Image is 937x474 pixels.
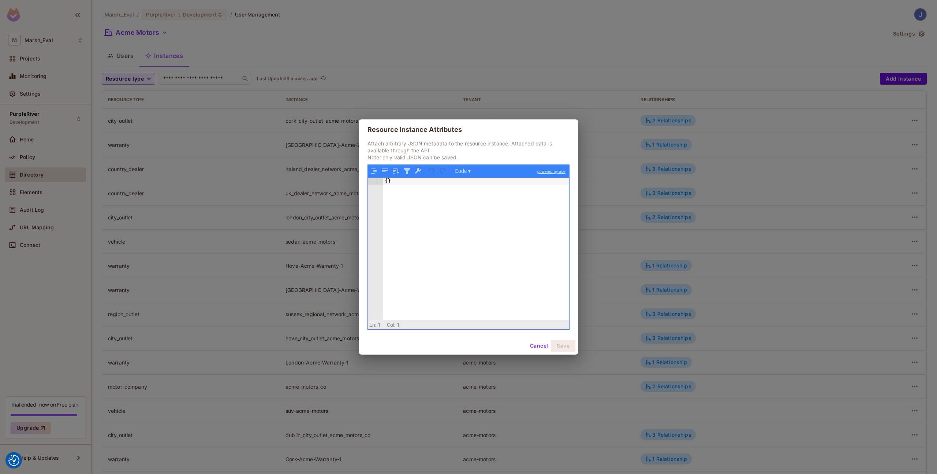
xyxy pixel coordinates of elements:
[369,322,376,328] span: Ln:
[551,340,575,352] button: Save
[391,166,401,176] button: Sort contents
[427,166,437,176] button: Undo last action (Ctrl+Z)
[438,166,448,176] button: Redo (Ctrl+Shift+Z)
[402,166,412,176] button: Filter, sort, or transform contents
[527,340,551,352] button: Cancel
[369,166,379,176] button: Format JSON data, with proper indentation and line feeds (Ctrl+I)
[534,165,569,178] a: powered by ace
[452,166,473,176] button: Code ▾
[397,322,400,328] span: 1
[413,166,423,176] button: Repair JSON: fix quotes and escape characters, remove comments and JSONP notation, turn JavaScrip...
[378,322,381,328] span: 1
[8,455,19,466] button: Consent Preferences
[368,178,383,185] div: 1
[380,166,390,176] button: Compact JSON data, remove all whitespaces (Ctrl+Shift+I)
[359,119,578,140] h2: Resource Instance Attributes
[387,322,396,328] span: Col:
[367,140,570,161] p: Attach arbitrary JSON metadata to the resource instance. Attached data is available through the A...
[8,455,19,466] img: Revisit consent button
